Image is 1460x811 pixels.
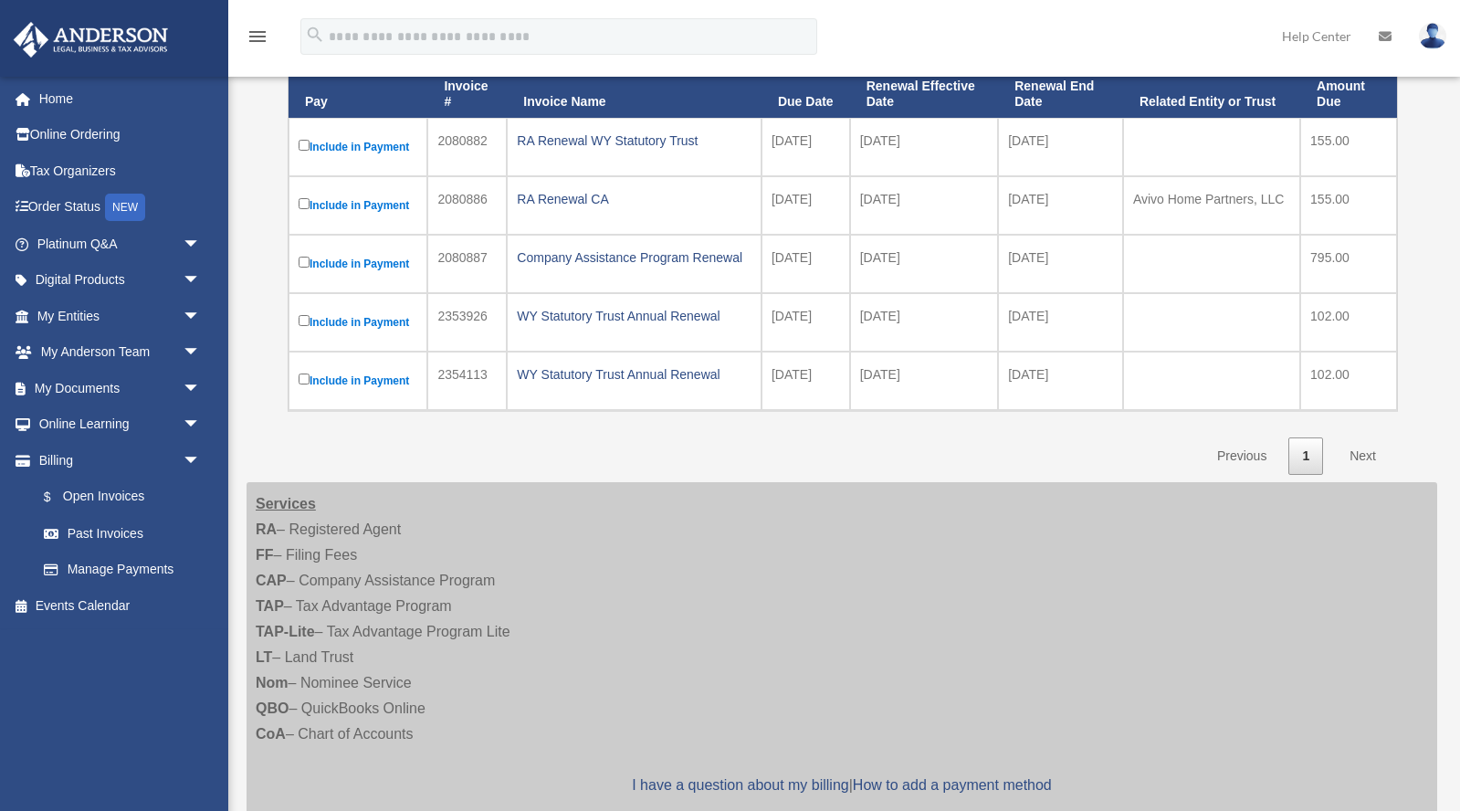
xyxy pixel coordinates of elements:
[998,69,1123,119] th: Renewal End Date: activate to sort column ascending
[853,777,1052,793] a: How to add a payment method
[13,262,228,299] a: Digital Productsarrow_drop_down
[1300,293,1397,352] td: 102.00
[998,293,1123,352] td: [DATE]
[850,352,998,410] td: [DATE]
[998,176,1123,235] td: [DATE]
[13,226,228,262] a: Platinum Q&Aarrow_drop_down
[517,362,751,387] div: WY Statutory Trust Annual Renewal
[632,777,848,793] a: I have a question about my billing
[13,442,219,479] a: Billingarrow_drop_down
[427,69,507,119] th: Invoice #: activate to sort column ascending
[299,257,310,268] input: Include in Payment
[13,189,228,226] a: Order StatusNEW
[517,245,751,270] div: Company Assistance Program Renewal
[299,315,310,326] input: Include in Payment
[850,69,998,119] th: Renewal Effective Date: activate to sort column ascending
[256,496,316,511] strong: Services
[13,80,228,117] a: Home
[256,521,277,537] strong: RA
[183,370,219,407] span: arrow_drop_down
[850,118,998,176] td: [DATE]
[13,334,228,371] a: My Anderson Teamarrow_drop_down
[256,700,289,716] strong: QBO
[1123,176,1300,235] td: Avivo Home Partners, LLC
[299,195,417,216] label: Include in Payment
[1419,23,1446,49] img: User Pic
[1203,437,1280,475] a: Previous
[183,262,219,300] span: arrow_drop_down
[256,573,287,588] strong: CAP
[762,176,850,235] td: [DATE]
[517,186,751,212] div: RA Renewal CA
[13,153,228,189] a: Tax Organizers
[762,293,850,352] td: [DATE]
[183,226,219,263] span: arrow_drop_down
[13,370,228,406] a: My Documentsarrow_drop_down
[183,334,219,372] span: arrow_drop_down
[427,118,507,176] td: 2080882
[1300,69,1397,119] th: Amount Due: activate to sort column ascending
[13,406,228,443] a: Online Learningarrow_drop_down
[256,649,272,665] strong: LT
[183,298,219,335] span: arrow_drop_down
[8,22,173,58] img: Anderson Advisors Platinum Portal
[299,311,417,333] label: Include in Payment
[850,293,998,352] td: [DATE]
[26,479,210,516] a: $Open Invoices
[183,442,219,479] span: arrow_drop_down
[299,253,417,275] label: Include in Payment
[299,136,417,158] label: Include in Payment
[13,117,228,153] a: Online Ordering
[247,26,268,47] i: menu
[256,547,274,563] strong: FF
[762,69,850,119] th: Due Date: activate to sort column ascending
[517,303,751,329] div: WY Statutory Trust Annual Renewal
[105,194,145,221] div: NEW
[427,176,507,235] td: 2080886
[998,118,1123,176] td: [DATE]
[299,374,310,384] input: Include in Payment
[1300,235,1397,293] td: 795.00
[247,32,268,47] a: menu
[1288,437,1323,475] a: 1
[299,198,310,209] input: Include in Payment
[305,25,325,45] i: search
[1300,118,1397,176] td: 155.00
[256,675,289,690] strong: Nom
[1336,437,1390,475] a: Next
[762,235,850,293] td: [DATE]
[26,552,219,588] a: Manage Payments
[1300,176,1397,235] td: 155.00
[517,128,751,153] div: RA Renewal WY Statutory Trust
[427,352,507,410] td: 2354113
[507,69,762,119] th: Invoice Name: activate to sort column ascending
[289,69,427,119] th: Pay: activate to sort column descending
[850,176,998,235] td: [DATE]
[256,598,284,614] strong: TAP
[998,235,1123,293] td: [DATE]
[13,298,228,334] a: My Entitiesarrow_drop_down
[54,486,63,509] span: $
[998,352,1123,410] td: [DATE]
[762,352,850,410] td: [DATE]
[850,235,998,293] td: [DATE]
[183,406,219,444] span: arrow_drop_down
[427,235,507,293] td: 2080887
[256,726,286,742] strong: CoA
[13,587,228,624] a: Events Calendar
[299,370,417,392] label: Include in Payment
[299,140,310,151] input: Include in Payment
[1300,352,1397,410] td: 102.00
[1123,69,1300,119] th: Related Entity or Trust: activate to sort column ascending
[427,293,507,352] td: 2353926
[256,624,315,639] strong: TAP-Lite
[256,773,1428,798] p: |
[762,118,850,176] td: [DATE]
[26,515,219,552] a: Past Invoices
